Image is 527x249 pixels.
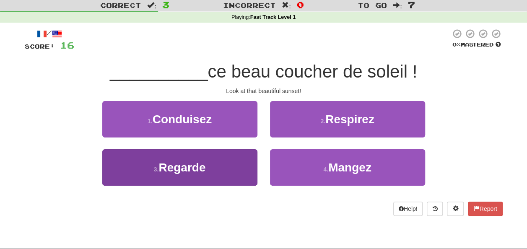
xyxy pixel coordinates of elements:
span: Mangez [328,161,371,174]
span: 16 [60,40,74,50]
div: Mastered [451,41,503,49]
button: 1.Conduisez [102,101,257,137]
span: To go [358,1,387,9]
small: 2 . [320,118,325,124]
button: 4.Mangez [270,149,425,186]
span: __________ [110,62,208,81]
span: ce beau coucher de soleil ! [208,62,417,81]
span: 0 % [452,41,461,48]
span: : [147,2,156,9]
span: : [282,2,291,9]
button: Round history (alt+y) [427,202,443,216]
button: 2.Respirez [270,101,425,137]
button: 3.Regarde [102,149,257,186]
small: 3 . [154,166,159,173]
button: Report [468,202,502,216]
button: Help! [393,202,423,216]
small: 4 . [323,166,328,173]
span: Respirez [325,113,374,126]
span: Incorrect [223,1,276,9]
span: Score: [25,43,55,50]
small: 1 . [148,118,153,124]
div: Look at that beautiful sunset! [25,87,503,95]
span: Correct [100,1,141,9]
strong: Fast Track Level 1 [250,14,296,20]
span: Conduisez [153,113,212,126]
span: : [393,2,402,9]
span: Regarde [158,161,205,174]
div: / [25,29,74,39]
